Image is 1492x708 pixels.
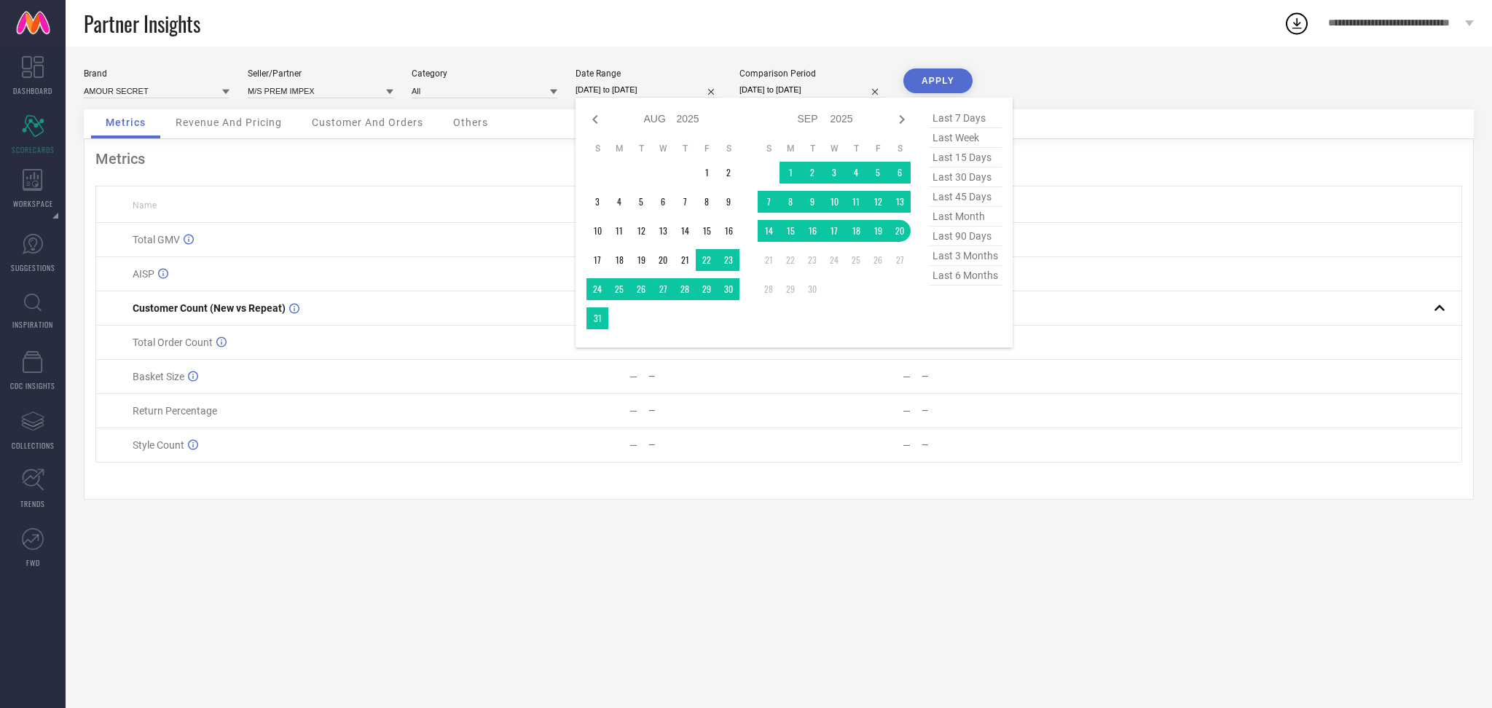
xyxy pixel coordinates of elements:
th: Wednesday [823,143,845,154]
th: Saturday [718,143,739,154]
span: last 15 days [929,148,1002,168]
td: Thu Aug 21 2025 [674,249,696,271]
td: Sat Aug 16 2025 [718,220,739,242]
span: Name [133,200,157,211]
span: Revenue And Pricing [176,117,282,128]
div: — [903,371,911,382]
div: Previous month [586,111,604,128]
td: Sat Sep 13 2025 [889,191,911,213]
th: Thursday [845,143,867,154]
th: Sunday [758,143,780,154]
td: Fri Sep 05 2025 [867,162,889,184]
input: Select date range [576,82,721,98]
span: last 7 days [929,109,1002,128]
td: Mon Sep 15 2025 [780,220,801,242]
td: Mon Aug 04 2025 [608,191,630,213]
td: Tue Sep 23 2025 [801,249,823,271]
td: Thu Sep 25 2025 [845,249,867,271]
td: Wed Aug 27 2025 [652,278,674,300]
span: Customer And Orders [312,117,423,128]
td: Sun Aug 03 2025 [586,191,608,213]
td: Wed Aug 13 2025 [652,220,674,242]
td: Thu Sep 11 2025 [845,191,867,213]
td: Fri Aug 29 2025 [696,278,718,300]
div: Comparison Period [739,68,885,79]
span: Others [453,117,488,128]
td: Fri Sep 19 2025 [867,220,889,242]
div: — [648,406,778,416]
div: — [629,405,637,417]
td: Fri Aug 15 2025 [696,220,718,242]
div: Next month [893,111,911,128]
span: Metrics [106,117,146,128]
div: — [629,439,637,451]
td: Sun Aug 31 2025 [586,307,608,329]
th: Tuesday [630,143,652,154]
td: Thu Aug 07 2025 [674,191,696,213]
span: last 3 months [929,246,1002,266]
span: INSPIRATION [12,319,53,330]
td: Sat Sep 20 2025 [889,220,911,242]
span: Basket Size [133,371,184,382]
td: Wed Sep 24 2025 [823,249,845,271]
span: Total Order Count [133,337,213,348]
td: Thu Aug 28 2025 [674,278,696,300]
span: Return Percentage [133,405,217,417]
td: Thu Aug 14 2025 [674,220,696,242]
span: Partner Insights [84,9,200,39]
span: Total GMV [133,234,180,245]
span: DASHBOARD [13,85,52,96]
td: Tue Sep 09 2025 [801,191,823,213]
div: — [922,371,1051,382]
span: CDC INSIGHTS [10,380,55,391]
td: Tue Aug 26 2025 [630,278,652,300]
span: FWD [26,557,40,568]
span: SUGGESTIONS [11,262,55,273]
th: Friday [867,143,889,154]
td: Thu Sep 18 2025 [845,220,867,242]
td: Sat Sep 06 2025 [889,162,911,184]
th: Monday [608,143,630,154]
div: — [629,371,637,382]
div: — [648,440,778,450]
td: Mon Aug 18 2025 [608,249,630,271]
span: last 90 days [929,227,1002,246]
div: Brand [84,68,229,79]
div: — [648,371,778,382]
td: Sun Sep 07 2025 [758,191,780,213]
td: Mon Sep 29 2025 [780,278,801,300]
td: Wed Aug 20 2025 [652,249,674,271]
td: Tue Sep 16 2025 [801,220,823,242]
td: Sat Aug 09 2025 [718,191,739,213]
div: — [903,439,911,451]
div: Date Range [576,68,721,79]
th: Saturday [889,143,911,154]
span: Customer Count (New vs Repeat) [133,302,286,314]
td: Sun Aug 24 2025 [586,278,608,300]
td: Sun Aug 10 2025 [586,220,608,242]
th: Wednesday [652,143,674,154]
div: Category [412,68,557,79]
th: Thursday [674,143,696,154]
span: TRENDS [20,498,45,509]
td: Fri Aug 01 2025 [696,162,718,184]
td: Mon Sep 08 2025 [780,191,801,213]
button: APPLY [903,68,973,93]
th: Monday [780,143,801,154]
div: — [922,440,1051,450]
div: — [922,406,1051,416]
span: Style Count [133,439,184,451]
td: Fri Aug 22 2025 [696,249,718,271]
td: Tue Sep 02 2025 [801,162,823,184]
td: Mon Sep 22 2025 [780,249,801,271]
span: last week [929,128,1002,148]
td: Sat Sep 27 2025 [889,249,911,271]
td: Wed Sep 03 2025 [823,162,845,184]
td: Sat Aug 02 2025 [718,162,739,184]
td: Mon Sep 01 2025 [780,162,801,184]
td: Fri Sep 12 2025 [867,191,889,213]
span: COLLECTIONS [12,440,55,451]
td: Tue Aug 05 2025 [630,191,652,213]
td: Sun Sep 21 2025 [758,249,780,271]
span: last 45 days [929,187,1002,207]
